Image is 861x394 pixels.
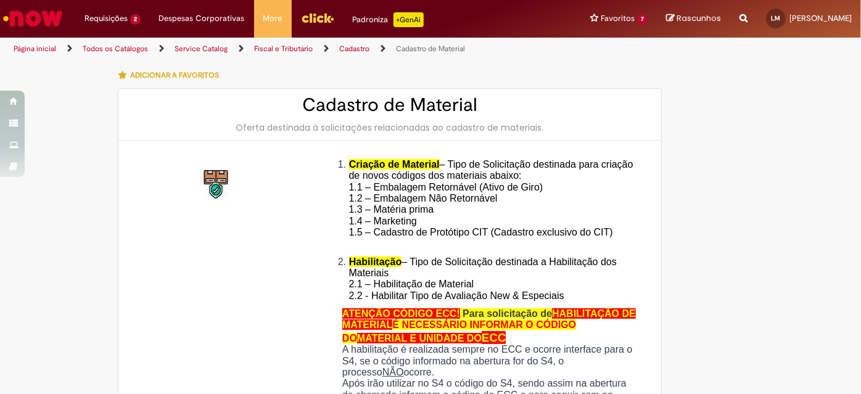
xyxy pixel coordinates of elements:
[357,333,482,343] span: MATERIAL E UNIDADE DO
[130,70,219,80] span: Adicionar a Favoritos
[254,44,313,54] a: Fiscal e Tributário
[197,165,237,205] img: Cadastro de Material
[349,159,633,249] span: – Tipo de Solicitação destinada para criação de novos códigos dos materiais abaixo: 1.1 – Embalag...
[175,44,228,54] a: Service Catalog
[1,6,65,31] img: ServiceNow
[118,62,226,88] button: Adicionar a Favoritos
[349,257,402,267] span: Habilitação
[789,13,852,23] span: [PERSON_NAME]
[482,331,506,344] span: ECC
[342,308,636,330] span: HABILITAÇÃO DE MATERIAL
[83,44,148,54] a: Todos os Catálogos
[601,12,635,25] span: Favoritos
[84,12,128,25] span: Requisições
[339,44,369,54] a: Cadastro
[301,9,334,27] img: click_logo_yellow_360x200.png
[159,12,245,25] span: Despesas Corporativas
[772,14,781,22] span: LM
[349,159,440,170] span: Criação de Material
[637,14,648,25] span: 7
[342,319,576,343] span: É NECESSÁRIO INFORMAR O CÓDIGO DO
[382,367,404,377] u: NÃO
[463,308,552,319] span: Para solicitação de
[342,308,460,319] span: ATENÇÃO CÓDIGO ECC!
[14,44,56,54] a: Página inicial
[9,38,565,60] ul: Trilhas de página
[353,12,424,27] div: Padroniza
[666,13,721,25] a: Rascunhos
[396,44,465,54] a: Cadastro de Material
[131,121,649,134] div: Oferta destinada à solicitações relacionadas ao cadastro de materiais.
[349,257,617,301] span: – Tipo de Solicitação destinada a Habilitação dos Materiais 2.1 – Habilitação de Material 2.2 - H...
[263,12,282,25] span: More
[342,344,640,378] p: A habilitação é realizada sempre no ECC e ocorre interface para o S4, se o código informado na ab...
[677,12,721,24] span: Rascunhos
[393,12,424,27] p: +GenAi
[130,14,141,25] span: 2
[131,95,649,115] h2: Cadastro de Material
